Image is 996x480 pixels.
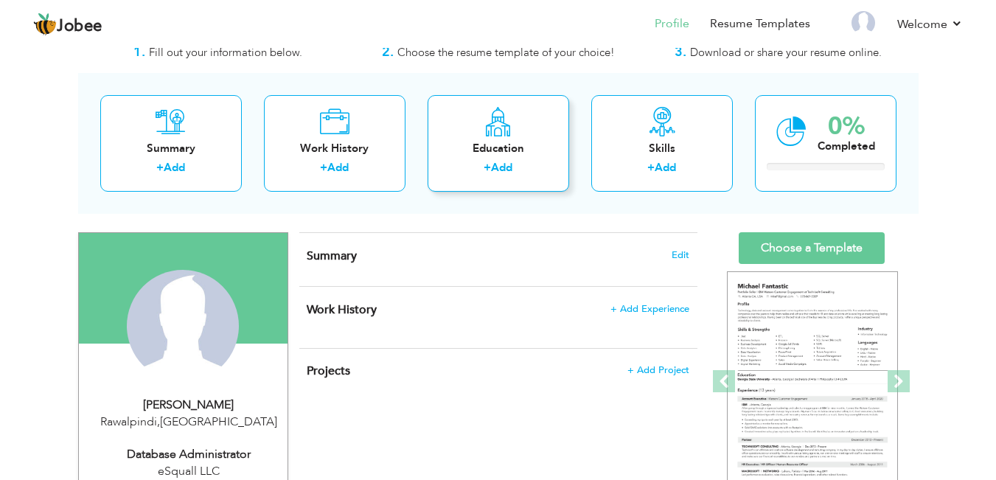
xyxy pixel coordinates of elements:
[897,15,963,33] a: Welcome
[112,141,230,156] div: Summary
[672,250,689,260] span: Edit
[818,114,875,139] div: 0%
[90,397,288,414] div: [PERSON_NAME]
[610,304,689,314] span: + Add Experience
[156,160,164,175] label: +
[133,43,145,61] strong: 1.
[90,463,288,480] div: eSquall LLC
[276,141,394,156] div: Work History
[327,160,349,175] a: Add
[307,248,689,263] h4: Adding a summary is a quick and easy way to highlight your experience and interests.
[307,248,357,264] span: Summary
[320,160,327,175] label: +
[739,232,885,264] a: Choose a Template
[307,302,377,318] span: Work History
[397,45,615,60] span: Choose the resume template of your choice!
[149,45,302,60] span: Fill out your information below.
[439,141,557,156] div: Education
[307,363,350,379] span: Projects
[710,15,810,32] a: Resume Templates
[307,364,689,378] h4: This helps to highlight the project, tools and skills you have worked on.
[647,160,655,175] label: +
[852,11,875,35] img: Profile Img
[157,414,160,430] span: ,
[33,13,102,36] a: Jobee
[690,45,882,60] span: Download or share your resume online.
[90,414,288,431] div: Rawalpindi [GEOGRAPHIC_DATA]
[90,446,288,463] div: Database Administrator
[655,15,689,32] a: Profile
[127,270,239,382] img: Uzma Hameed
[164,160,185,175] a: Add
[57,18,102,35] span: Jobee
[675,43,686,61] strong: 3.
[627,365,689,375] span: + Add Project
[382,43,394,61] strong: 2.
[307,302,689,317] h4: This helps to show the companies you have worked for.
[491,160,512,175] a: Add
[484,160,491,175] label: +
[603,141,721,156] div: Skills
[655,160,676,175] a: Add
[818,139,875,154] div: Completed
[33,13,57,36] img: jobee.io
